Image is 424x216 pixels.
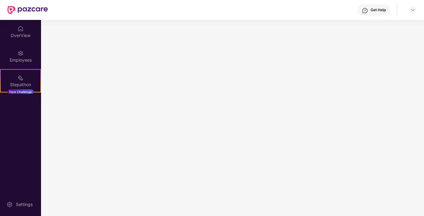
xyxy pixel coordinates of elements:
[17,75,24,81] img: svg+xml;base64,PHN2ZyB4bWxucz0iaHR0cDovL3d3dy53My5vcmcvMjAwMC9zdmciIHdpZHRoPSIyMSIgaGVpZ2h0PSIyMC...
[1,82,40,88] div: Stepathon
[7,201,13,208] img: svg+xml;base64,PHN2ZyBpZD0iU2V0dGluZy0yMHgyMCIgeG1sbnM9Imh0dHA6Ly93d3cudzMub3JnLzIwMDAvc3ZnIiB3aW...
[410,7,415,12] img: svg+xml;base64,PHN2ZyBpZD0iRHJvcGRvd24tMzJ4MzIiIHhtbG5zPSJodHRwOi8vd3d3LnczLm9yZy8yMDAwL3N2ZyIgd2...
[17,50,24,56] img: svg+xml;base64,PHN2ZyBpZD0iRW1wbG95ZWVzIiB4bWxucz0iaHR0cDovL3d3dy53My5vcmcvMjAwMC9zdmciIHdpZHRoPS...
[362,7,368,14] img: svg+xml;base64,PHN2ZyBpZD0iSGVscC0zMngzMiIgeG1sbnM9Imh0dHA6Ly93d3cudzMub3JnLzIwMDAvc3ZnIiB3aWR0aD...
[7,89,34,94] div: New Challenge
[371,7,386,12] div: Get Help
[7,6,48,14] img: New Pazcare Logo
[17,26,24,32] img: svg+xml;base64,PHN2ZyBpZD0iSG9tZSIgeG1sbnM9Imh0dHA6Ly93d3cudzMub3JnLzIwMDAvc3ZnIiB3aWR0aD0iMjAiIG...
[14,201,35,208] div: Settings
